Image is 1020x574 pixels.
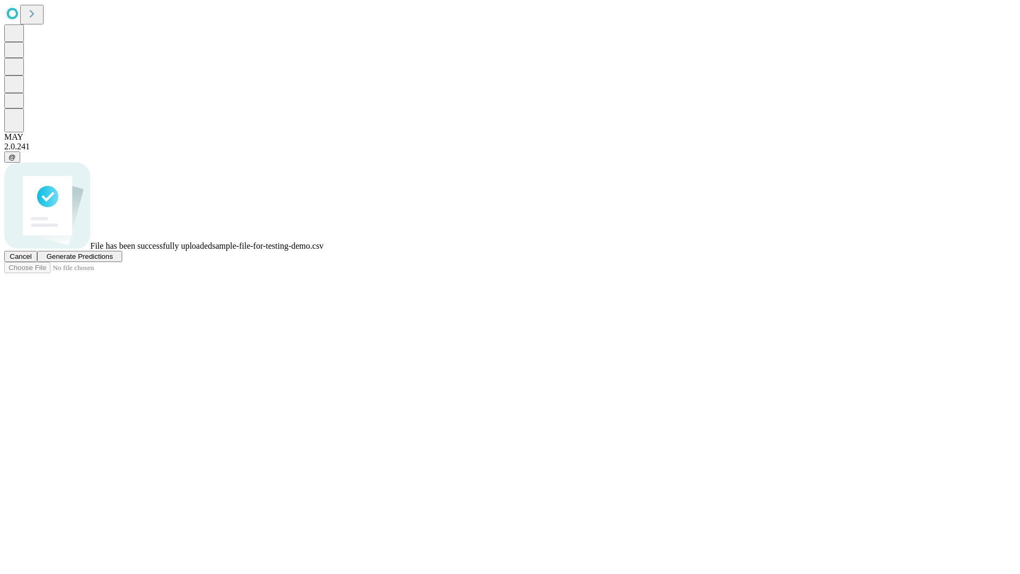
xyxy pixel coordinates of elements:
div: MAY [4,132,1016,142]
button: @ [4,151,20,163]
span: sample-file-for-testing-demo.csv [212,241,324,250]
button: Cancel [4,251,37,262]
button: Generate Predictions [37,251,122,262]
div: 2.0.241 [4,142,1016,151]
span: @ [8,153,16,161]
span: Generate Predictions [46,252,113,260]
span: Cancel [10,252,32,260]
span: File has been successfully uploaded [90,241,212,250]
